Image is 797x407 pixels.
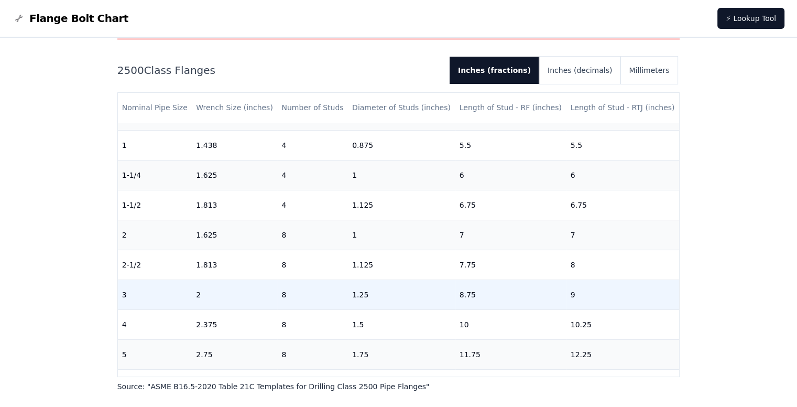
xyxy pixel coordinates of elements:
[192,339,277,369] td: 2.75
[450,57,539,84] button: Inches (fractions)
[348,220,455,250] td: 1
[13,11,128,26] a: Flange Bolt Chart LogoFlange Bolt Chart
[620,57,678,84] button: Millimeters
[455,160,566,190] td: 6
[277,339,348,369] td: 8
[118,220,192,250] td: 2
[192,309,277,339] td: 2.375
[717,8,784,29] a: ⚡ Lookup Tool
[348,369,455,399] td: 2
[277,93,348,123] th: Number of Studs
[455,93,566,123] th: Length of Stud - RF (inches)
[566,250,680,280] td: 8
[348,130,455,160] td: 0.875
[455,280,566,309] td: 8.75
[277,160,348,190] td: 4
[277,130,348,160] td: 4
[118,93,192,123] th: Nominal Pipe Size
[192,160,277,190] td: 1.625
[29,11,128,26] span: Flange Bolt Chart
[192,280,277,309] td: 2
[455,339,566,369] td: 11.75
[566,309,680,339] td: 10.25
[117,63,441,78] h2: 2500 Class Flanges
[566,190,680,220] td: 6.75
[566,339,680,369] td: 12.25
[348,250,455,280] td: 1.125
[348,280,455,309] td: 1.25
[192,190,277,220] td: 1.813
[348,93,455,123] th: Diameter of Studs (inches)
[539,57,620,84] button: Inches (decimals)
[566,160,680,190] td: 6
[192,250,277,280] td: 1.813
[566,93,680,123] th: Length of Stud - RTJ (inches)
[118,280,192,309] td: 3
[118,309,192,339] td: 4
[277,190,348,220] td: 4
[277,369,348,399] td: 8
[455,250,566,280] td: 7.75
[348,309,455,339] td: 1.5
[118,369,192,399] td: 6
[348,160,455,190] td: 1
[455,309,566,339] td: 10
[455,369,566,399] td: 13.5
[455,130,566,160] td: 5.5
[566,280,680,309] td: 9
[455,220,566,250] td: 7
[118,130,192,160] td: 1
[118,190,192,220] td: 1-1/2
[277,309,348,339] td: 8
[348,190,455,220] td: 1.125
[455,190,566,220] td: 6.75
[118,339,192,369] td: 5
[277,220,348,250] td: 8
[192,93,277,123] th: Wrench Size (inches)
[13,12,25,25] img: Flange Bolt Chart Logo
[566,130,680,160] td: 5.5
[566,220,680,250] td: 7
[118,160,192,190] td: 1-1/4
[566,369,680,399] td: 14
[192,220,277,250] td: 1.625
[118,250,192,280] td: 2-1/2
[192,130,277,160] td: 1.438
[277,250,348,280] td: 8
[117,381,680,392] p: Source: " ASME B16.5-2020 Table 21C Templates for Drilling Class 2500 Pipe Flanges "
[277,280,348,309] td: 8
[348,339,455,369] td: 1.75
[192,369,277,399] td: 3.125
